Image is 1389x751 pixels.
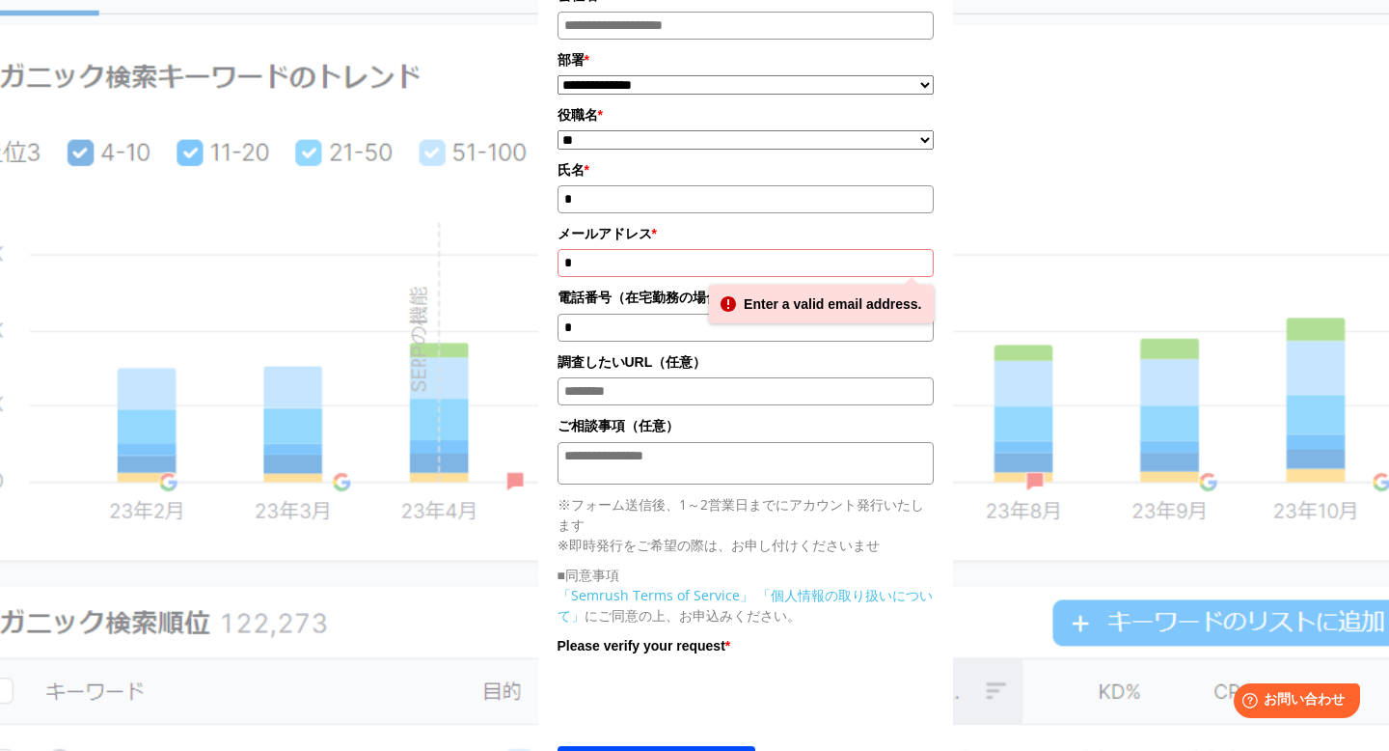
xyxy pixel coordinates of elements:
a: 「個人情報の取り扱いについて」 [558,586,933,625]
p: ■同意事項 [558,565,934,585]
p: にご同意の上、お申込みください。 [558,585,934,626]
label: 電話番号（在宅勤務の場合は携帯番号をお願いします） [558,287,934,308]
label: 役職名 [558,104,934,125]
iframe: Help widget launcher [1217,676,1368,730]
p: ※フォーム送信後、1～2営業日までにアカウント発行いたします ※即時発行をご希望の際は、お申し付けくださいませ [558,494,934,555]
label: ご相談事項（任意） [558,415,934,436]
label: 氏名 [558,159,934,181]
label: メールアドレス [558,223,934,244]
label: 調査したいURL（任意） [558,351,934,373]
div: Enter a valid email address. [709,285,933,323]
label: Please verify your request [558,635,934,656]
label: 部署 [558,49,934,70]
iframe: reCAPTCHA [558,661,851,737]
a: 「Semrush Terms of Service」 [558,586,753,604]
